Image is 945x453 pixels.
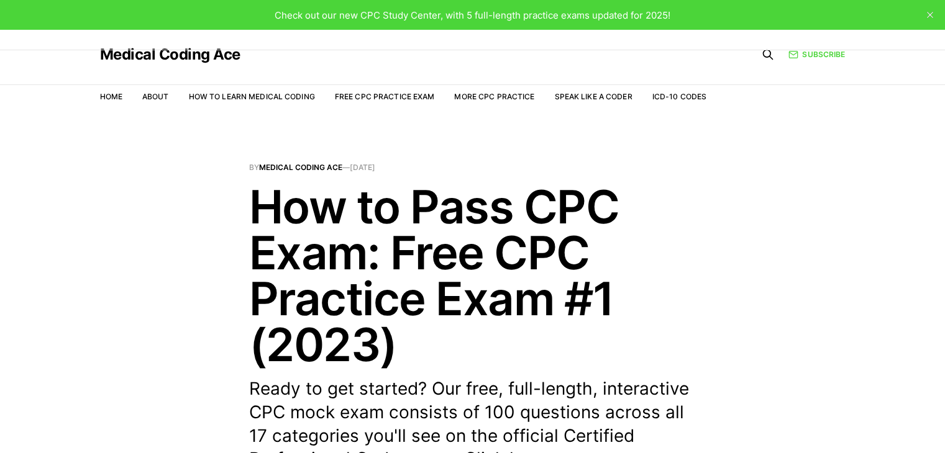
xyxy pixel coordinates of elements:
[249,164,696,171] span: By —
[454,92,534,101] a: More CPC Practice
[788,48,845,60] a: Subscribe
[189,92,315,101] a: How to Learn Medical Coding
[920,5,940,25] button: close
[100,47,240,62] a: Medical Coding Ace
[350,163,375,172] time: [DATE]
[142,92,169,101] a: About
[100,92,122,101] a: Home
[249,184,696,367] h1: How to Pass CPC Exam: Free CPC Practice Exam #1 (2023)
[335,92,435,101] a: Free CPC Practice Exam
[275,9,670,21] span: Check out our new CPC Study Center, with 5 full-length practice exams updated for 2025!
[652,92,706,101] a: ICD-10 Codes
[259,163,342,172] a: Medical Coding Ace
[742,392,945,453] iframe: portal-trigger
[555,92,632,101] a: Speak Like a Coder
